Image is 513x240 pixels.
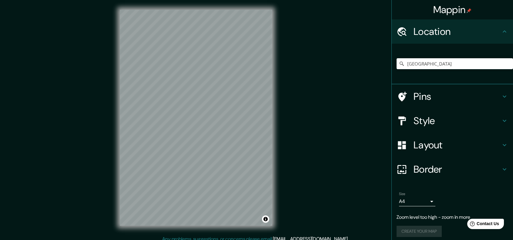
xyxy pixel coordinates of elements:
h4: Layout [414,139,501,151]
h4: Location [414,25,501,38]
div: Pins [392,84,513,109]
div: Layout [392,133,513,157]
button: Toggle attribution [262,215,269,223]
h4: Style [414,115,501,127]
img: pin-icon.png [467,8,471,13]
iframe: Help widget launcher [459,216,506,233]
p: Zoom level too high - zoom in more [397,214,508,221]
div: Border [392,157,513,181]
div: Style [392,109,513,133]
input: Pick your city or area [397,58,513,69]
label: Size [399,191,405,197]
canvas: Map [120,10,272,226]
div: Location [392,19,513,44]
div: A4 [399,197,435,206]
h4: Border [414,163,501,175]
h4: Pins [414,90,501,103]
h4: Mappin [433,4,472,16]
